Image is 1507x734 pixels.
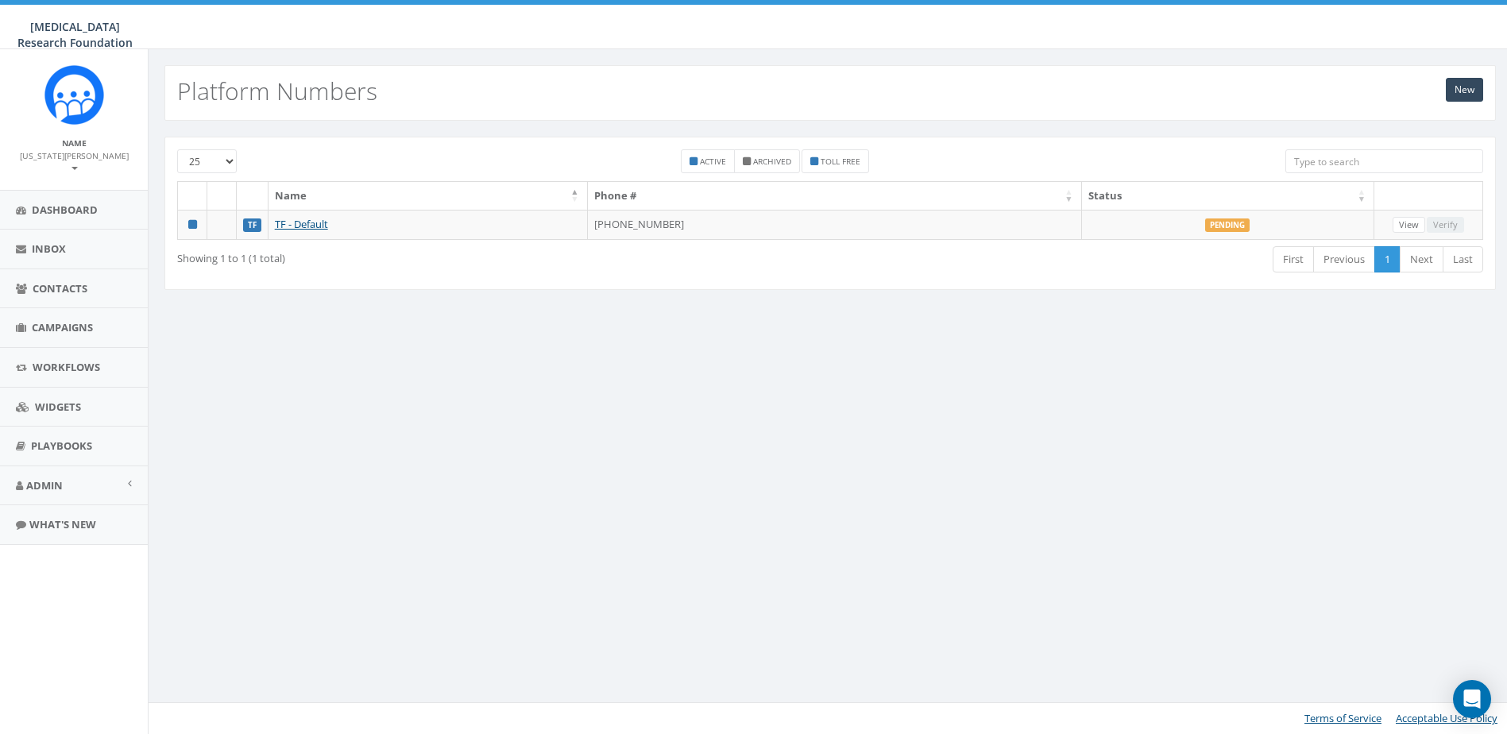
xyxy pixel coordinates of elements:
[1446,78,1483,102] a: New
[269,182,588,210] th: Name: activate to sort column descending
[29,517,96,531] span: What's New
[1374,246,1401,272] a: 1
[1393,217,1425,234] a: View
[20,148,129,175] a: [US_STATE][PERSON_NAME]
[821,156,860,167] small: Toll Free
[35,400,81,414] span: Widgets
[1400,246,1443,272] a: Next
[31,438,92,453] span: Playbooks
[177,245,708,266] div: Showing 1 to 1 (1 total)
[1443,246,1483,272] a: Last
[62,137,87,149] small: Name
[1082,182,1374,210] th: Status: activate to sort column ascending
[1396,711,1497,725] a: Acceptable Use Policy
[588,210,1082,240] td: [PHONE_NUMBER]
[32,203,98,217] span: Dashboard
[1453,680,1491,718] div: Open Intercom Messenger
[33,281,87,296] span: Contacts
[588,182,1082,210] th: Phone #: activate to sort column ascending
[1313,246,1375,272] a: Previous
[33,360,100,374] span: Workflows
[44,65,104,125] img: Rally_Corp_Icon.png
[753,156,791,167] small: Archived
[32,241,66,256] span: Inbox
[177,78,377,104] h2: Platform Numbers
[26,478,63,493] span: Admin
[700,156,726,167] small: Active
[1285,149,1483,173] input: Type to search
[1304,711,1381,725] a: Terms of Service
[17,19,133,50] span: [MEDICAL_DATA] Research Foundation
[20,150,129,174] small: [US_STATE][PERSON_NAME]
[243,218,261,233] label: TF
[1205,218,1250,233] label: Pending
[1273,246,1314,272] a: First
[275,217,328,231] a: TF - Default
[32,320,93,334] span: Campaigns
